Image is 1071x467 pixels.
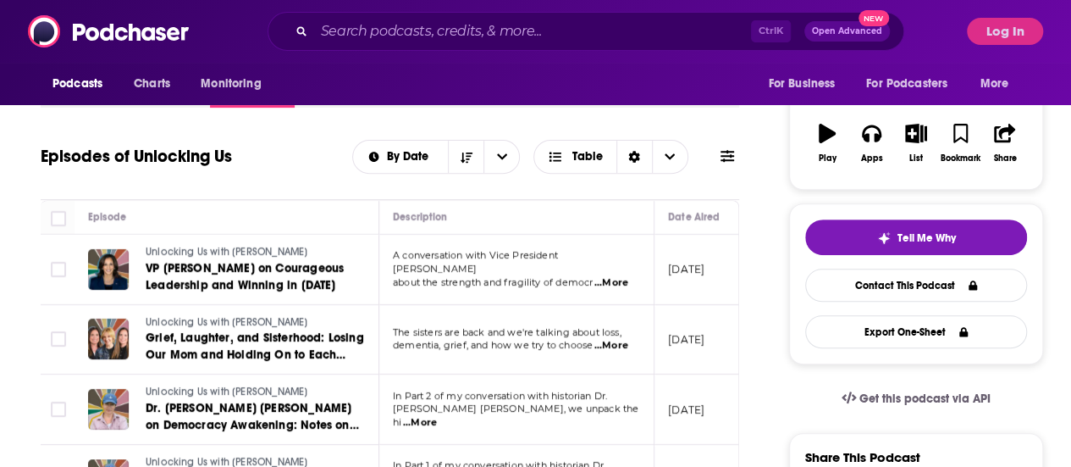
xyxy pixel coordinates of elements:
[980,72,1009,96] span: More
[983,113,1027,174] button: Share
[387,151,434,163] span: By Date
[804,21,890,42] button: Open AdvancedNew
[855,68,972,100] button: open menu
[751,20,791,42] span: Ctrl K
[594,276,628,290] span: ...More
[88,207,126,227] div: Episode
[41,146,232,167] h1: Episodes of Unlocking Us
[28,15,190,47] img: Podchaser - Follow, Share and Rate Podcasts
[146,316,307,328] span: Unlocking Us with [PERSON_NAME]
[594,339,628,353] span: ...More
[51,402,66,417] span: Toggle select row
[805,315,1027,348] button: Export One-Sheet
[201,72,261,96] span: Monitoring
[52,72,102,96] span: Podcasts
[393,339,593,351] span: dementia, grief, and how we try to choose
[134,72,170,96] span: Charts
[146,385,365,400] a: Unlocking Us with [PERSON_NAME]
[146,260,365,294] a: VP [PERSON_NAME] on Courageous Leadership and Winning in [DATE]
[572,151,603,163] span: Table
[805,113,849,174] button: Play
[51,262,66,277] span: Toggle select row
[393,326,621,338] span: The sisters are back and we're talking about loss,
[448,141,483,173] button: Sort Direction
[123,68,180,100] a: Charts
[859,392,991,406] span: Get this podcast via API
[861,153,883,164] div: Apps
[353,151,449,163] button: open menu
[41,68,124,100] button: open menu
[483,141,519,173] button: open menu
[909,153,923,164] div: List
[403,416,437,430] span: ...More
[146,330,365,364] a: Grief, Laughter, and Sisterhood: Losing Our Mom and Holding On to Each Other
[533,140,688,174] button: Choose View
[941,153,980,164] div: Bookmark
[877,231,891,245] img: tell me why sparkle
[828,378,1004,420] a: Get this podcast via API
[894,113,938,174] button: List
[146,386,307,398] span: Unlocking Us with [PERSON_NAME]
[866,72,947,96] span: For Podcasters
[146,401,358,449] span: Dr. [PERSON_NAME] [PERSON_NAME] on Democracy Awakening: Notes on the State of America, Part 2 of 2
[768,72,835,96] span: For Business
[314,18,751,45] input: Search podcasts, credits, & more...
[668,207,720,227] div: Date Aired
[812,27,882,36] span: Open Advanced
[858,10,889,26] span: New
[146,400,365,434] a: Dr. [PERSON_NAME] [PERSON_NAME] on Democracy Awakening: Notes on the State of America, Part 2 of 2
[393,276,593,288] span: about the strength and fragility of democr
[897,231,956,245] span: Tell Me Why
[393,390,607,402] span: In Part 2 of my conversation with historian Dr.
[146,246,307,258] span: Unlocking Us with [PERSON_NAME]
[805,269,1027,302] a: Contact This Podcast
[393,249,558,275] span: A conversation with Vice President [PERSON_NAME]
[819,153,836,164] div: Play
[668,262,704,276] p: [DATE]
[668,403,704,417] p: [DATE]
[393,403,638,428] span: [PERSON_NAME] [PERSON_NAME], we unpack the hi
[268,12,904,51] div: Search podcasts, credits, & more...
[146,245,365,260] a: Unlocking Us with [PERSON_NAME]
[393,207,447,227] div: Description
[146,331,364,379] span: Grief, Laughter, and Sisterhood: Losing Our Mom and Holding On to Each Other
[352,140,521,174] h2: Choose List sort
[805,220,1027,255] button: tell me why sparkleTell Me Why
[616,141,652,173] div: Sort Direction
[51,331,66,347] span: Toggle select row
[805,449,920,465] h3: Share This Podcast
[849,113,893,174] button: Apps
[969,68,1030,100] button: open menu
[993,153,1016,164] div: Share
[756,68,856,100] button: open menu
[146,315,365,331] a: Unlocking Us with [PERSON_NAME]
[967,18,1043,45] button: Log In
[189,68,283,100] button: open menu
[146,261,344,292] span: VP [PERSON_NAME] on Courageous Leadership and Winning in [DATE]
[938,113,982,174] button: Bookmark
[668,332,704,347] p: [DATE]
